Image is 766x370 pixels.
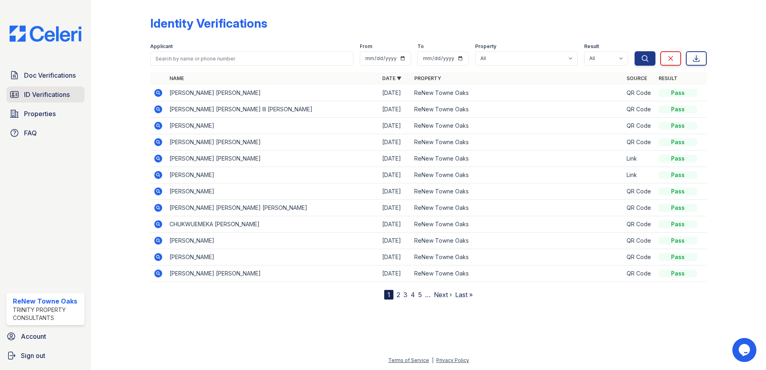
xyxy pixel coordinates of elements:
td: [PERSON_NAME] [166,233,379,249]
a: Properties [6,106,85,122]
a: Sign out [3,348,88,364]
td: CHUKWUEMEKA [PERSON_NAME] [166,216,379,233]
input: Search by name or phone number [150,51,353,66]
div: Pass [659,105,697,113]
a: Property [414,75,441,81]
label: From [360,43,372,50]
td: ReNew Towne Oaks [411,200,624,216]
td: [PERSON_NAME] [PERSON_NAME] [166,85,379,101]
td: QR Code [623,85,655,101]
td: QR Code [623,249,655,265]
td: QR Code [623,101,655,118]
td: [DATE] [379,167,411,183]
div: Pass [659,269,697,277]
span: Properties [24,109,56,119]
a: Account [3,328,88,344]
a: Source [627,75,647,81]
a: FAQ [6,125,85,141]
td: [DATE] [379,200,411,216]
td: QR Code [623,216,655,233]
div: Identity Verifications [150,16,267,30]
td: ReNew Towne Oaks [411,216,624,233]
td: QR Code [623,183,655,200]
a: 4 [411,291,415,299]
td: [DATE] [379,233,411,249]
td: [DATE] [379,134,411,151]
td: [PERSON_NAME] [166,183,379,200]
span: … [425,290,431,300]
div: Pass [659,138,697,146]
td: QR Code [623,200,655,216]
span: Sign out [21,351,45,360]
td: ReNew Towne Oaks [411,101,624,118]
label: Property [475,43,496,50]
td: [DATE] [379,216,411,233]
div: | [432,357,433,363]
td: ReNew Towne Oaks [411,249,624,265]
div: Pass [659,237,697,245]
td: [PERSON_NAME] [PERSON_NAME] [PERSON_NAME] [166,200,379,216]
label: To [417,43,424,50]
div: Pass [659,122,697,130]
div: Pass [659,171,697,179]
span: Account [21,332,46,341]
iframe: chat widget [732,338,758,362]
div: Pass [659,204,697,212]
td: [DATE] [379,265,411,282]
a: Privacy Policy [436,357,469,363]
td: [DATE] [379,101,411,118]
a: 3 [403,291,407,299]
a: Name [169,75,184,81]
a: Doc Verifications [6,67,85,83]
div: Pass [659,220,697,228]
td: [PERSON_NAME] [PERSON_NAME] [166,134,379,151]
td: ReNew Towne Oaks [411,167,624,183]
td: [DATE] [379,249,411,265]
td: QR Code [623,233,655,249]
div: Pass [659,89,697,97]
label: Result [584,43,599,50]
td: [DATE] [379,151,411,167]
span: ID Verifications [24,90,70,99]
td: QR Code [623,118,655,134]
a: Last » [455,291,473,299]
div: 1 [384,290,393,300]
div: ReNew Towne Oaks [13,296,81,306]
td: QR Code [623,265,655,282]
label: Applicant [150,43,173,50]
td: Link [623,167,655,183]
img: CE_Logo_Blue-a8612792a0a2168367f1c8372b55b34899dd931a85d93a1a3d3e32e68fde9ad4.png [3,26,88,42]
span: FAQ [24,128,37,138]
span: Doc Verifications [24,70,76,80]
div: Pass [659,155,697,163]
a: Date ▼ [382,75,401,81]
td: [PERSON_NAME] [166,118,379,134]
td: [PERSON_NAME] [166,167,379,183]
td: [PERSON_NAME] [166,249,379,265]
td: ReNew Towne Oaks [411,183,624,200]
a: Terms of Service [388,357,429,363]
div: Pass [659,253,697,261]
a: 2 [397,291,400,299]
a: Next › [434,291,452,299]
td: [DATE] [379,183,411,200]
td: [DATE] [379,118,411,134]
td: [DATE] [379,85,411,101]
td: ReNew Towne Oaks [411,85,624,101]
div: Pass [659,187,697,195]
td: [PERSON_NAME] [PERSON_NAME] [166,151,379,167]
a: Result [659,75,677,81]
td: ReNew Towne Oaks [411,233,624,249]
div: Trinity Property Consultants [13,306,81,322]
td: [PERSON_NAME] [PERSON_NAME] III [PERSON_NAME] [166,101,379,118]
td: ReNew Towne Oaks [411,134,624,151]
td: ReNew Towne Oaks [411,118,624,134]
td: ReNew Towne Oaks [411,265,624,282]
td: ReNew Towne Oaks [411,151,624,167]
td: QR Code [623,134,655,151]
td: [PERSON_NAME] [PERSON_NAME] [166,265,379,282]
a: 5 [418,291,422,299]
td: Link [623,151,655,167]
a: ID Verifications [6,86,85,103]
